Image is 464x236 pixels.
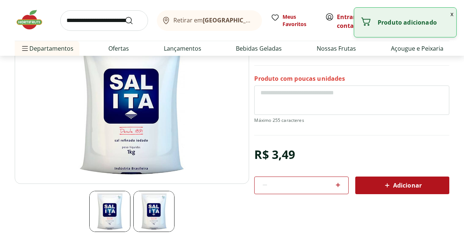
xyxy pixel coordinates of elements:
[337,13,377,30] a: Criar conta
[164,44,201,53] a: Lançamentos
[203,16,327,24] b: [GEOGRAPHIC_DATA]/[GEOGRAPHIC_DATA]
[355,177,449,194] button: Adicionar
[254,144,295,165] div: R$ 3,49
[21,40,29,57] button: Menu
[391,44,443,53] a: Açougue e Peixaria
[15,20,249,184] img: Principal
[236,44,282,53] a: Bebidas Geladas
[125,16,142,25] button: Submit Search
[383,181,422,190] span: Adicionar
[60,10,148,31] input: search
[21,40,73,57] span: Departamentos
[15,9,51,31] img: Hortifruti
[157,10,262,31] button: Retirar em[GEOGRAPHIC_DATA]/[GEOGRAPHIC_DATA]
[317,44,356,53] a: Nossas Frutas
[283,13,316,28] span: Meus Favoritos
[89,191,130,232] img: Principal
[173,17,255,23] span: Retirar em
[108,44,129,53] a: Ofertas
[378,19,450,26] p: Produto adicionado
[447,8,456,20] button: Fechar notificação
[254,75,345,83] p: Produto com poucas unidades
[271,13,316,28] a: Meus Favoritos
[337,12,370,30] span: ou
[133,191,175,232] img: Principal
[337,13,356,21] a: Entrar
